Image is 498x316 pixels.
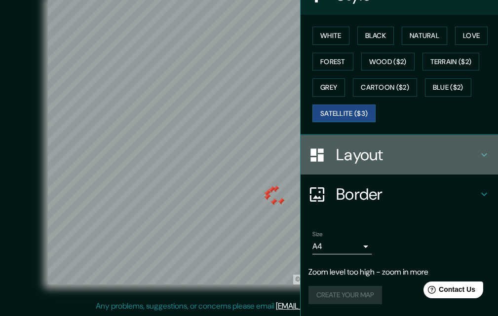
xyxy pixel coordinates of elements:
[336,145,478,165] h4: Layout
[312,27,349,45] button: White
[312,105,376,123] button: Satellite ($3)
[336,184,478,204] h4: Border
[296,276,323,283] a: Mapbox
[357,27,394,45] button: Black
[425,78,471,97] button: Blue ($2)
[308,266,490,278] p: Zoom level too high - zoom in more
[455,27,488,45] button: Love
[301,135,498,175] div: Layout
[312,53,353,71] button: Forest
[361,53,415,71] button: Wood ($2)
[353,78,417,97] button: Cartoon ($2)
[410,278,487,305] iframe: Help widget launcher
[312,239,372,254] div: A4
[312,78,345,97] button: Grey
[312,230,323,239] label: Size
[301,175,498,214] div: Border
[96,300,399,312] p: Any problems, suggestions, or concerns please email .
[422,53,480,71] button: Terrain ($2)
[276,301,398,311] a: [EMAIL_ADDRESS][DOMAIN_NAME]
[402,27,447,45] button: Natural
